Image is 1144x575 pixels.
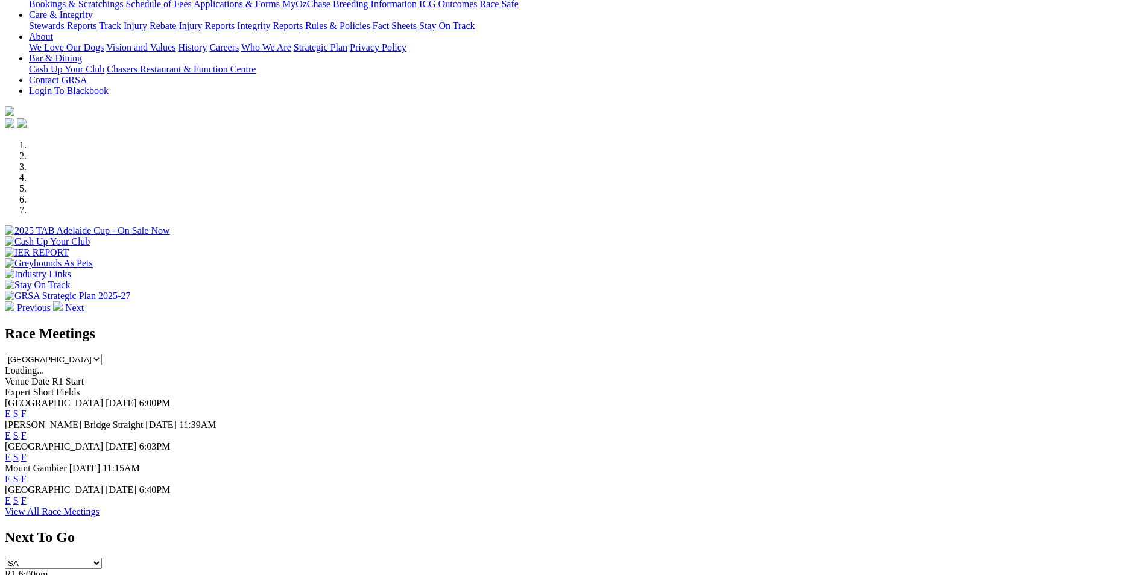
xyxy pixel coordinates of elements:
[21,409,27,419] a: F
[5,236,90,247] img: Cash Up Your Club
[33,387,54,397] span: Short
[373,20,417,31] a: Fact Sheets
[13,430,19,441] a: S
[29,31,53,42] a: About
[53,301,63,311] img: chevron-right-pager-white.svg
[5,291,130,301] img: GRSA Strategic Plan 2025-27
[29,75,87,85] a: Contact GRSA
[29,20,1139,31] div: Care & Integrity
[179,20,235,31] a: Injury Reports
[5,387,31,397] span: Expert
[209,42,239,52] a: Careers
[5,258,93,269] img: Greyhounds As Pets
[5,376,29,386] span: Venue
[99,20,176,31] a: Track Injury Rebate
[17,303,51,313] span: Previous
[106,485,137,495] span: [DATE]
[106,42,175,52] a: Vision and Values
[5,409,11,419] a: E
[305,20,370,31] a: Rules & Policies
[13,474,19,484] a: S
[5,441,103,451] span: [GEOGRAPHIC_DATA]
[13,495,19,506] a: S
[5,118,14,128] img: facebook.svg
[5,269,71,280] img: Industry Links
[29,64,1139,75] div: Bar & Dining
[5,225,170,236] img: 2025 TAB Adelaide Cup - On Sale Now
[179,419,216,430] span: 11:39AM
[13,452,19,462] a: S
[5,280,70,291] img: Stay On Track
[350,42,406,52] a: Privacy Policy
[107,64,256,74] a: Chasers Restaurant & Function Centre
[65,303,84,313] span: Next
[106,441,137,451] span: [DATE]
[103,463,140,473] span: 11:15AM
[29,42,104,52] a: We Love Our Dogs
[5,474,11,484] a: E
[21,452,27,462] a: F
[29,10,93,20] a: Care & Integrity
[5,452,11,462] a: E
[5,506,100,517] a: View All Race Meetings
[53,303,84,313] a: Next
[5,495,11,506] a: E
[29,42,1139,53] div: About
[5,485,103,495] span: [GEOGRAPHIC_DATA]
[5,106,14,116] img: logo-grsa-white.png
[5,303,53,313] a: Previous
[52,376,84,386] span: R1 Start
[21,430,27,441] a: F
[5,247,69,258] img: IER REPORT
[5,529,1139,545] h2: Next To Go
[237,20,303,31] a: Integrity Reports
[5,398,103,408] span: [GEOGRAPHIC_DATA]
[21,474,27,484] a: F
[178,42,207,52] a: History
[106,398,137,408] span: [DATE]
[13,409,19,419] a: S
[139,398,171,408] span: 6:00PM
[5,430,11,441] a: E
[56,387,80,397] span: Fields
[21,495,27,506] a: F
[294,42,347,52] a: Strategic Plan
[29,53,82,63] a: Bar & Dining
[139,485,171,495] span: 6:40PM
[17,118,27,128] img: twitter.svg
[69,463,101,473] span: [DATE]
[5,325,1139,342] h2: Race Meetings
[241,42,291,52] a: Who We Are
[139,441,171,451] span: 6:03PM
[419,20,475,31] a: Stay On Track
[5,301,14,311] img: chevron-left-pager-white.svg
[5,365,44,375] span: Loading...
[5,419,143,430] span: [PERSON_NAME] Bridge Straight
[145,419,177,430] span: [DATE]
[29,86,109,96] a: Login To Blackbook
[29,64,104,74] a: Cash Up Your Club
[5,463,67,473] span: Mount Gambier
[31,376,49,386] span: Date
[29,20,96,31] a: Stewards Reports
